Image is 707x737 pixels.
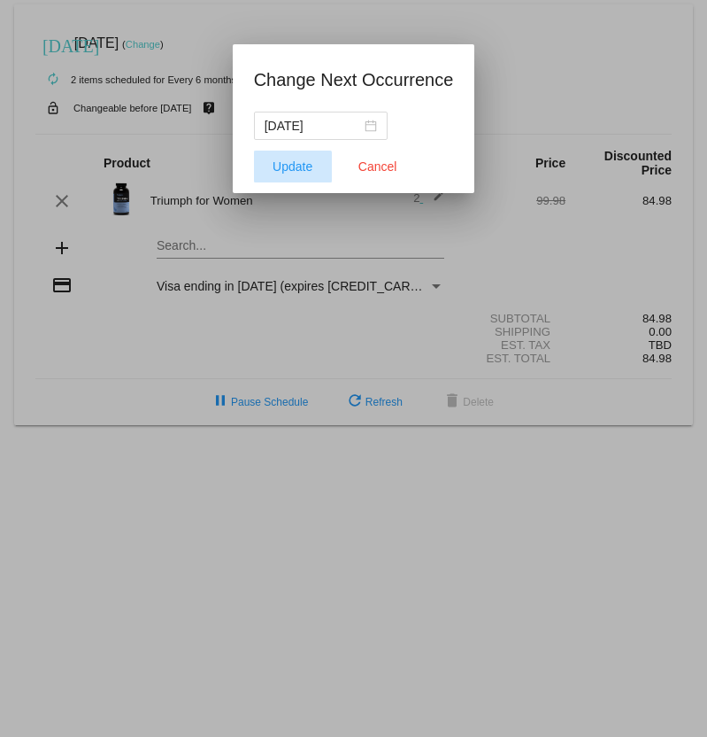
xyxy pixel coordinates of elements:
button: Update [254,151,332,182]
span: Cancel [358,159,397,174]
span: Update [273,159,312,174]
input: Select date [265,116,361,136]
h1: Change Next Occurrence [254,66,454,94]
button: Close dialog [339,151,417,182]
